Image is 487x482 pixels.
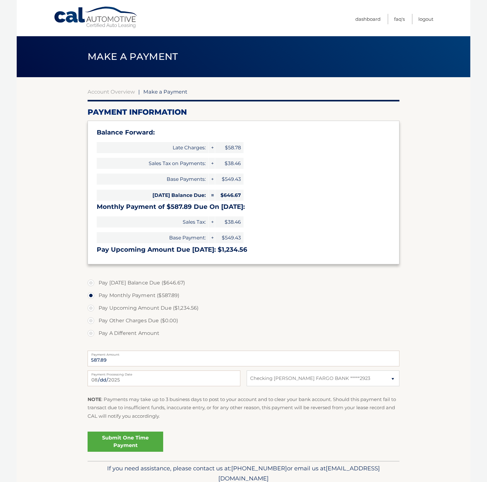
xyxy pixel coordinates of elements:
label: Pay Upcoming Amount Due ($1,234.56) [88,302,399,314]
span: + [209,174,215,185]
a: Cal Automotive [54,6,139,29]
span: = [209,190,215,201]
span: Make a Payment [88,51,178,62]
span: Sales Tax: [97,216,208,227]
span: Base Payment: [97,232,208,243]
span: $58.78 [215,142,243,153]
span: + [209,142,215,153]
span: + [209,158,215,169]
label: Pay [DATE] Balance Due ($646.67) [88,277,399,289]
input: Payment Date [88,370,240,386]
span: + [209,232,215,243]
span: [PHONE_NUMBER] [231,465,287,472]
span: Make a Payment [143,89,187,95]
input: Payment Amount [88,351,399,366]
span: | [138,89,140,95]
span: Sales Tax on Payments: [97,158,208,169]
a: Submit One Time Payment [88,432,163,452]
label: Payment Amount [88,351,399,356]
span: $549.43 [215,174,243,185]
span: Base Payments: [97,174,208,185]
label: Pay Other Charges Due ($0.00) [88,314,399,327]
h3: Monthly Payment of $587.89 Due On [DATE]: [97,203,390,211]
h3: Balance Forward: [97,129,390,136]
a: Account Overview [88,89,135,95]
a: Logout [418,14,433,24]
a: Dashboard [355,14,381,24]
h2: Payment Information [88,107,399,117]
span: $38.46 [215,158,243,169]
p: : Payments may take up to 3 business days to post to your account and to clear your bank account.... [88,395,399,420]
span: $646.67 [215,190,243,201]
span: + [209,216,215,227]
h3: Pay Upcoming Amount Due [DATE]: $1,234.56 [97,246,390,254]
a: FAQ's [394,14,405,24]
span: Late Charges: [97,142,208,153]
label: Payment Processing Date [88,370,240,376]
span: $38.46 [215,216,243,227]
span: [DATE] Balance Due: [97,190,208,201]
strong: NOTE [88,396,101,402]
label: Pay A Different Amount [88,327,399,340]
label: Pay Monthly Payment ($587.89) [88,289,399,302]
span: $549.43 [215,232,243,243]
